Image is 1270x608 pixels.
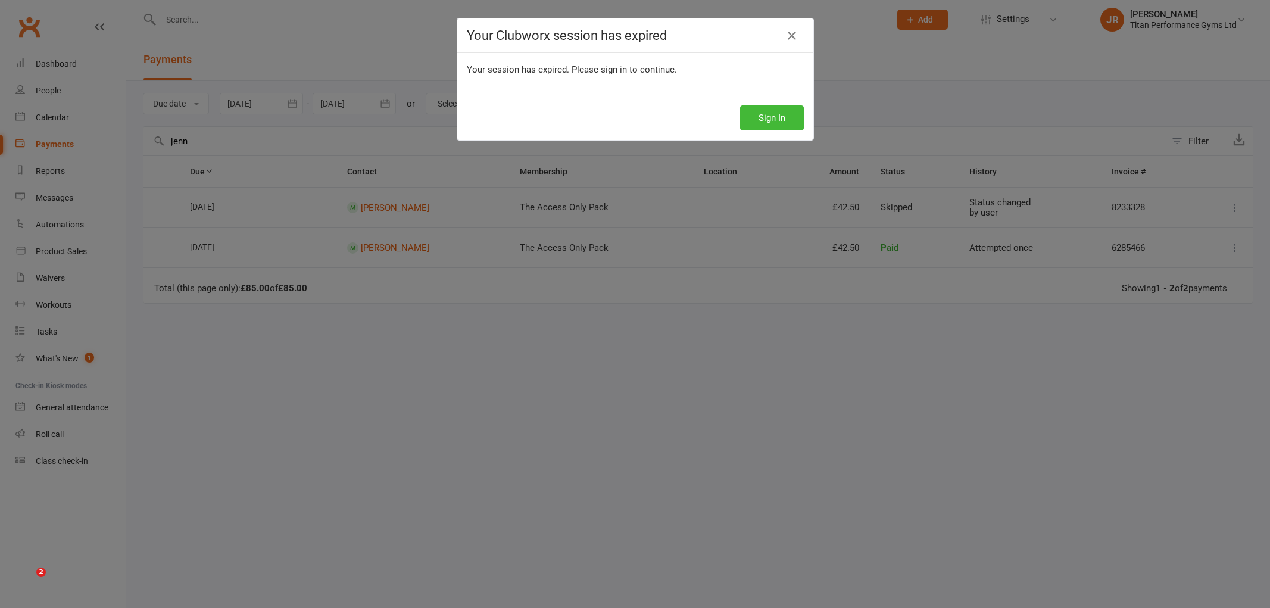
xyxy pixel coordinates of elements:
[467,28,804,43] h4: Your Clubworx session has expired
[740,105,804,130] button: Sign In
[467,64,677,75] span: Your session has expired. Please sign in to continue.
[12,568,40,596] iframe: Intercom live chat
[782,26,801,45] a: Close
[36,568,46,577] span: 2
